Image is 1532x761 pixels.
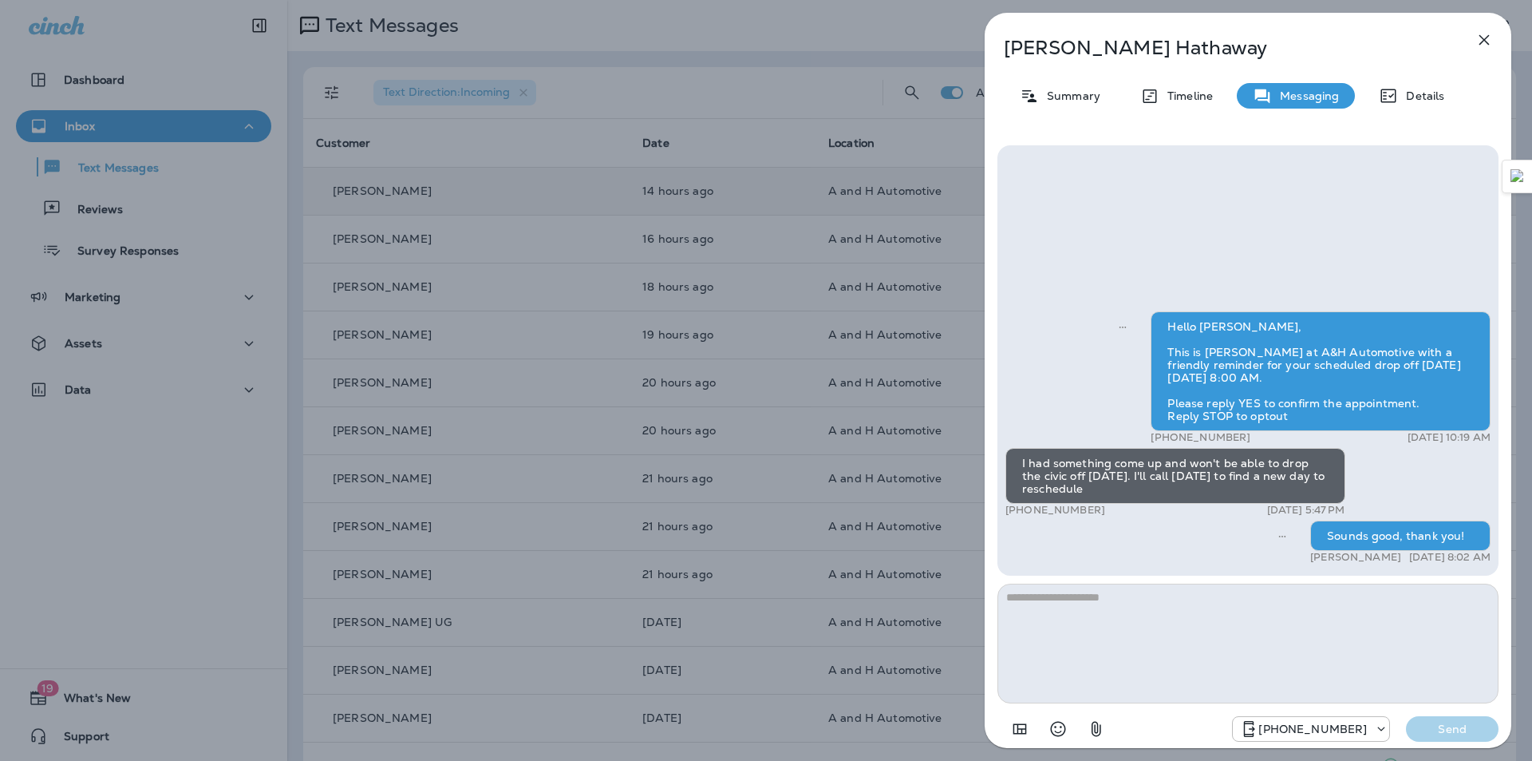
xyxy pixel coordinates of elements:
p: [PHONE_NUMBER] [1151,431,1250,444]
p: [PHONE_NUMBER] [1258,723,1367,735]
button: Select an emoji [1042,713,1074,745]
div: +1 (405) 873-8731 [1233,719,1389,739]
span: Sent [1278,528,1286,542]
p: Summary [1039,89,1100,102]
div: Hello [PERSON_NAME], This is [PERSON_NAME] at A&H Automotive with a friendly reminder for your sc... [1151,311,1491,431]
button: Add in a premade template [1004,713,1036,745]
span: Sent [1119,319,1127,333]
p: [PHONE_NUMBER] [1005,504,1105,517]
img: Detect Auto [1510,169,1525,184]
p: [DATE] 5:47 PM [1267,504,1345,517]
p: [DATE] 8:02 AM [1409,551,1491,564]
p: Timeline [1159,89,1213,102]
p: [PERSON_NAME] Hathaway [1004,37,1439,59]
p: [DATE] 10:19 AM [1408,431,1491,444]
p: Details [1398,89,1444,102]
p: [PERSON_NAME] [1310,551,1401,564]
div: I had something come up and won't be able to drop the civic off [DATE]. I'll call [DATE] to find ... [1005,448,1345,504]
p: Messaging [1272,89,1339,102]
div: Sounds good, thank you! [1310,521,1491,551]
